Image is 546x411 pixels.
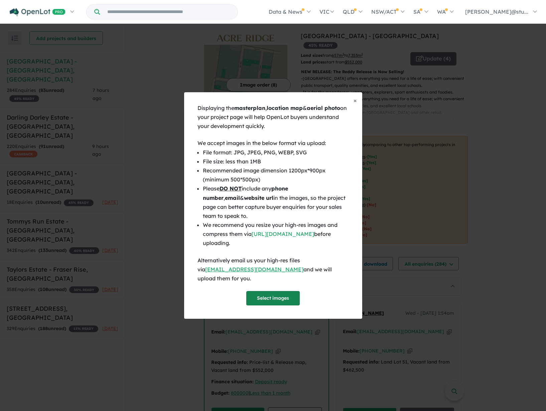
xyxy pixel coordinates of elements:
[197,256,349,283] div: Alternatively email us your high-res files via and we will upload them for you.
[197,104,349,131] div: Displaying the , & on your project page will help OpenLot buyers understand your development quic...
[203,221,349,248] li: We recommend you resize your high-res images and compress them via before uploading.
[203,157,349,166] li: File size: less than 1MB
[267,105,303,111] b: location map
[465,8,528,15] span: [PERSON_NAME]@stu...
[244,194,273,201] b: website url
[246,291,300,305] button: Select images
[203,148,349,157] li: File format: JPG, JPEG, PNG, WEBP, SVG
[252,231,314,237] a: [URL][DOMAIN_NAME]
[203,185,288,201] b: phone number
[225,194,240,201] b: email
[10,8,65,16] img: Openlot PRO Logo White
[307,105,340,111] b: aerial photo
[234,105,265,111] b: masterplan
[203,184,349,221] li: Please include any , & in the images, so the project page can better capture buyer enquiries for ...
[203,166,349,184] li: Recommended image dimension 1200px*900px (minimum 500*500px)
[220,185,242,192] u: DO NOT
[197,139,349,148] div: We accept images in the below format via upload:
[205,266,303,273] a: [EMAIL_ADDRESS][DOMAIN_NAME]
[354,97,357,104] span: ×
[101,5,236,19] input: Try estate name, suburb, builder or developer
